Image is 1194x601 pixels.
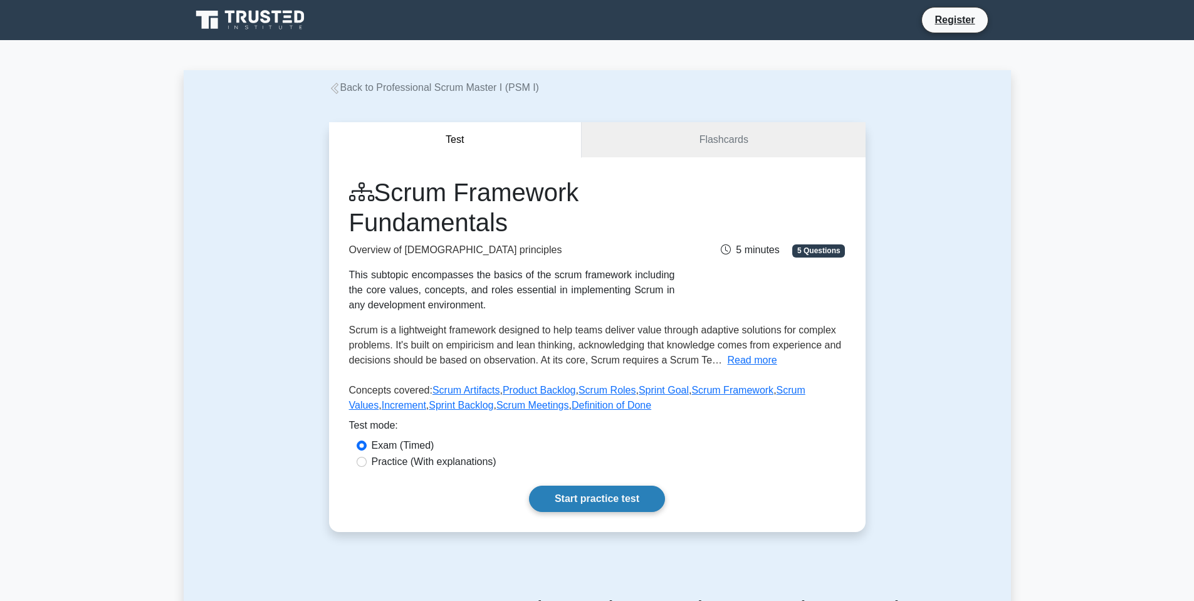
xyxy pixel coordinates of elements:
label: Practice (With explanations) [372,454,496,469]
label: Exam (Timed) [372,438,434,453]
a: Scrum Framework [691,385,773,395]
a: Increment [382,400,426,410]
a: Back to Professional Scrum Master I (PSM I) [329,82,539,93]
a: Register [927,12,982,28]
a: Scrum Artifacts [432,385,500,395]
button: Test [329,122,582,158]
p: Concepts covered: , , , , , , , , , [349,383,846,418]
p: Overview of [DEMOGRAPHIC_DATA] principles [349,243,675,258]
span: 5 minutes [721,244,779,255]
a: Start practice test [529,486,665,512]
span: Scrum is a lightweight framework designed to help teams deliver value through adaptive solutions ... [349,325,842,365]
a: Sprint Backlog [429,400,493,410]
h1: Scrum Framework Fundamentals [349,177,675,238]
a: Definition of Done [572,400,651,410]
a: Sprint Goal [639,385,689,395]
a: Scrum Roles [579,385,636,395]
span: 5 Questions [792,244,845,257]
a: Scrum Meetings [496,400,569,410]
div: This subtopic encompasses the basics of the scrum framework including the core values, concepts, ... [349,268,675,313]
div: Test mode: [349,418,846,438]
button: Read more [728,353,777,368]
a: Flashcards [582,122,865,158]
a: Product Backlog [503,385,576,395]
